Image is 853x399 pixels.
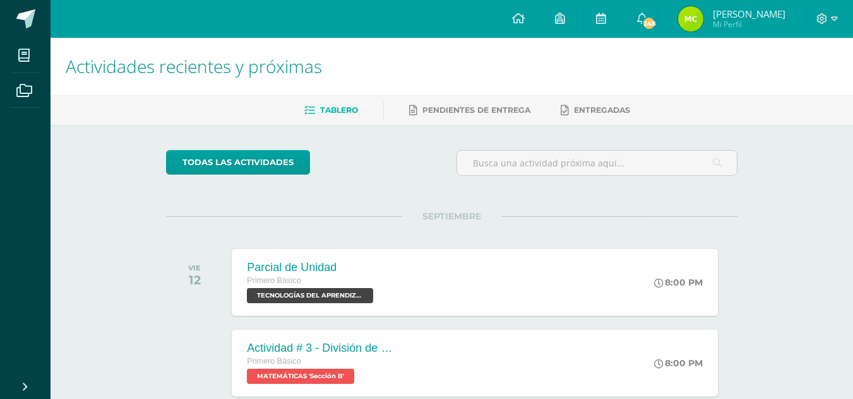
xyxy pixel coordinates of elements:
[247,288,373,303] span: TECNOLOGÍAS DEL APRENDIZAJE Y LA COMUNICACIÓN 'Sección B'
[304,100,358,120] a: Tablero
[247,342,398,355] div: Actividad # 3 - División de Fracciones
[188,272,201,287] div: 12
[247,357,301,366] span: Primero Básico
[247,261,376,274] div: Parcial de Unidad
[188,263,201,272] div: VIE
[642,16,656,30] span: 248
[247,276,301,285] span: Primero Básico
[713,19,785,30] span: Mi Perfil
[166,150,310,175] a: todas las Actividades
[678,6,703,32] img: b52755f7601dc7bd8d7d0b9cad80361c.png
[654,357,703,369] div: 8:00 PM
[713,8,785,20] span: [PERSON_NAME]
[561,100,630,120] a: Entregadas
[422,105,530,115] span: Pendientes de entrega
[66,54,322,78] span: Actividades recientes y próximas
[457,151,737,175] input: Busca una actividad próxima aquí...
[320,105,358,115] span: Tablero
[654,277,703,288] div: 8:00 PM
[402,211,501,222] span: SEPTIEMBRE
[574,105,630,115] span: Entregadas
[247,369,354,384] span: MATEMÁTICAS 'Sección B'
[409,100,530,120] a: Pendientes de entrega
